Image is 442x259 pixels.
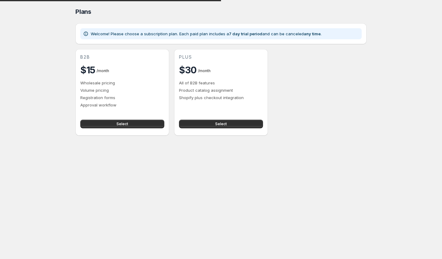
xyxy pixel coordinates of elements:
span: Select [215,122,227,126]
span: / month [97,68,109,73]
p: Registration forms [80,95,164,101]
span: Plans [75,8,91,15]
p: Approval workflow [80,102,164,108]
span: Select [116,122,128,126]
span: plus [179,54,192,60]
b: 7 day trial period [229,31,262,36]
p: All of B2B features [179,80,263,86]
p: Welcome! Please choose a subscription plan. Each paid plan includes a and can be canceled . [91,31,322,37]
p: Shopify plus checkout integration [179,95,263,101]
h2: $30 [179,64,197,76]
button: Select [80,120,164,128]
h2: $15 [80,64,95,76]
p: Volume pricing [80,87,164,93]
span: b2b [80,54,90,60]
p: Wholesale pricing [80,80,164,86]
span: / month [198,68,211,73]
b: any time [304,31,321,36]
button: Select [179,120,263,128]
p: Product catalog assignment [179,87,263,93]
